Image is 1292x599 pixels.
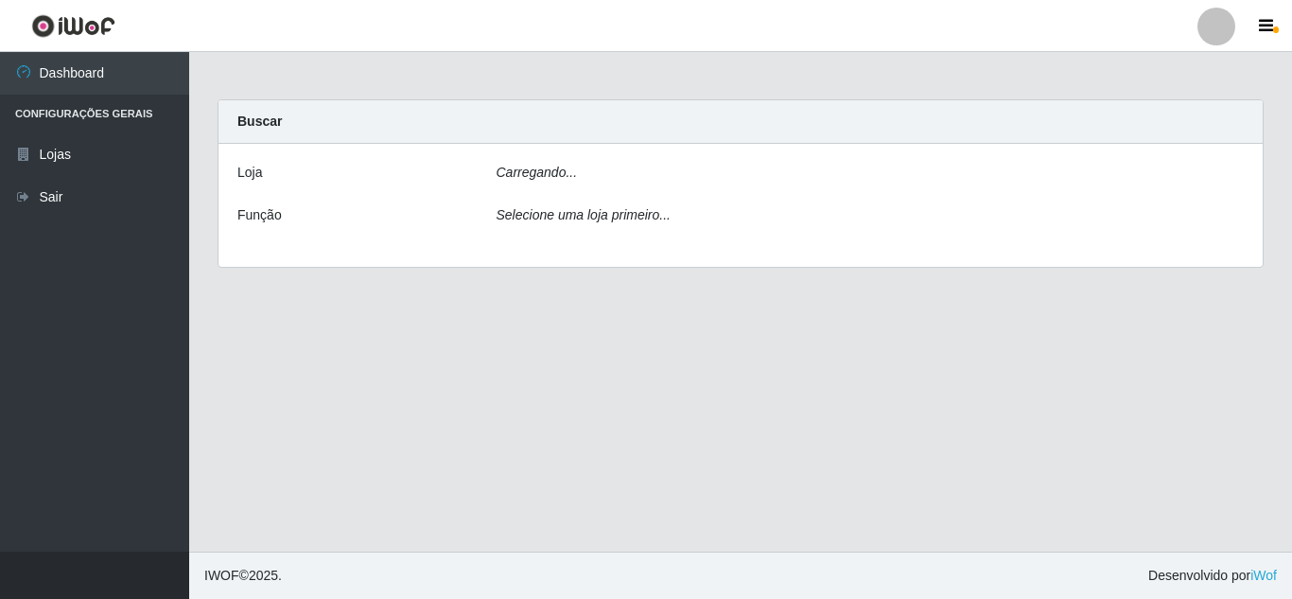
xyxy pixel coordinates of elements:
[204,566,282,586] span: © 2025 .
[1250,568,1277,583] a: iWof
[237,163,262,183] label: Loja
[237,205,282,225] label: Função
[497,207,671,222] i: Selecione uma loja primeiro...
[237,114,282,129] strong: Buscar
[31,14,115,38] img: CoreUI Logo
[1148,566,1277,586] span: Desenvolvido por
[204,568,239,583] span: IWOF
[497,165,578,180] i: Carregando...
